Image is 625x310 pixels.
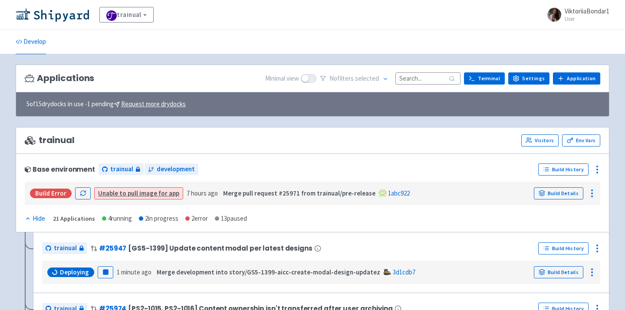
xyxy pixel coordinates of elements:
[25,214,45,224] div: Hide
[215,214,247,224] div: 13 paused
[60,268,89,277] span: Deploying
[223,189,375,197] strong: Merge pull request #25971 from trainual/pre-release
[538,242,589,255] a: Build History
[128,245,312,252] span: [GS5-1399] Update content modal per latest designs
[30,189,72,198] div: Build Error
[139,214,178,224] div: 2 in progress
[145,163,198,175] a: development
[98,189,179,197] a: Unable to pull image for app
[521,134,559,147] a: Visitors
[42,242,87,254] a: trainual
[54,243,77,253] span: trainual
[121,100,186,108] u: Request more drydocks
[157,164,195,174] span: development
[553,72,600,85] a: Application
[565,16,609,22] small: User
[562,134,600,147] a: Env Vars
[464,72,505,85] a: Terminal
[508,72,549,85] a: Settings
[25,214,46,224] button: Hide
[157,268,380,276] strong: Merge development into story/GS5-1399-aicc-create-modal-design-updatez
[185,214,208,224] div: 2 error
[102,214,132,224] div: 4 running
[542,8,609,22] a: ViktoriiaBondar1 User
[355,74,379,82] span: selected
[117,268,151,276] time: 1 minute ago
[98,266,113,278] button: Pause
[16,30,46,54] a: Develop
[388,189,410,197] a: 1abc922
[395,72,461,84] input: Search...
[393,268,415,276] a: 3d1cdb7
[99,7,154,23] a: trainual
[329,74,379,84] span: No filter s
[99,244,126,253] a: #25947
[187,189,218,197] time: 7 hours ago
[565,7,609,15] span: ViktoriiaBondar1
[26,99,186,109] span: 5 of 15 drydocks in use - 1 pending
[99,163,144,175] a: trainual
[25,166,95,173] div: Base environment
[25,73,94,83] h3: Applications
[110,164,133,174] span: trainual
[534,266,583,278] a: Build Details
[265,74,299,84] span: Minimal view
[25,135,75,145] span: trainual
[534,187,583,199] a: Build Details
[16,8,89,22] img: Shipyard logo
[538,163,589,176] a: Build History
[53,214,95,224] div: 21 Applications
